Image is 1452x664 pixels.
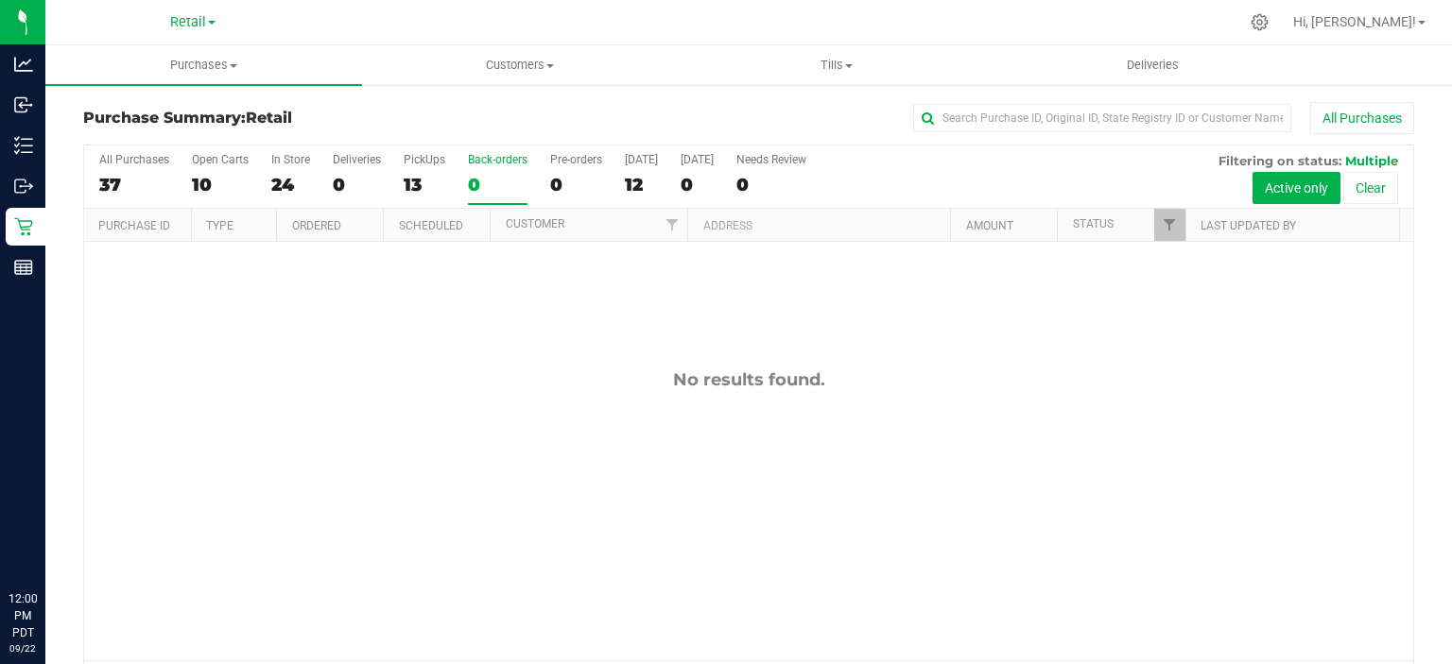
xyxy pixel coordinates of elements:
[14,217,33,236] inline-svg: Retail
[966,219,1013,232] a: Amount
[1154,209,1185,241] a: Filter
[99,174,169,196] div: 37
[246,109,292,127] span: Retail
[656,209,687,241] a: Filter
[468,153,527,166] div: Back-orders
[625,153,658,166] div: [DATE]
[1101,57,1204,74] span: Deliveries
[1219,153,1341,168] span: Filtering on status:
[192,174,249,196] div: 10
[1201,219,1296,232] a: Last Updated By
[1310,102,1414,134] button: All Purchases
[1253,172,1340,204] button: Active only
[687,209,950,242] th: Address
[206,219,233,232] a: Type
[681,174,714,196] div: 0
[292,219,341,232] a: Ordered
[363,57,678,74] span: Customers
[404,174,445,196] div: 13
[14,177,33,196] inline-svg: Outbound
[399,219,463,232] a: Scheduled
[994,45,1311,85] a: Deliveries
[271,153,310,166] div: In Store
[550,174,602,196] div: 0
[1073,217,1114,230] a: Status
[1345,153,1398,168] span: Multiple
[736,174,806,196] div: 0
[19,513,76,570] iframe: Resource center
[333,153,381,166] div: Deliveries
[1248,13,1271,31] div: Manage settings
[83,110,527,127] h3: Purchase Summary:
[9,641,37,655] p: 09/22
[84,369,1413,390] div: No results found.
[680,57,994,74] span: Tills
[913,104,1291,132] input: Search Purchase ID, Original ID, State Registry ID or Customer Name...
[9,590,37,641] p: 12:00 PM PDT
[99,153,169,166] div: All Purchases
[550,153,602,166] div: Pre-orders
[1343,172,1398,204] button: Clear
[170,14,206,30] span: Retail
[45,57,362,74] span: Purchases
[192,153,249,166] div: Open Carts
[468,174,527,196] div: 0
[362,45,679,85] a: Customers
[681,153,714,166] div: [DATE]
[14,55,33,74] inline-svg: Analytics
[625,174,658,196] div: 12
[271,174,310,196] div: 24
[98,219,170,232] a: Purchase ID
[1293,14,1416,29] span: Hi, [PERSON_NAME]!
[14,258,33,277] inline-svg: Reports
[333,174,381,196] div: 0
[45,45,362,85] a: Purchases
[679,45,995,85] a: Tills
[14,95,33,114] inline-svg: Inbound
[14,136,33,155] inline-svg: Inventory
[736,153,806,166] div: Needs Review
[404,153,445,166] div: PickUps
[506,217,564,230] a: Customer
